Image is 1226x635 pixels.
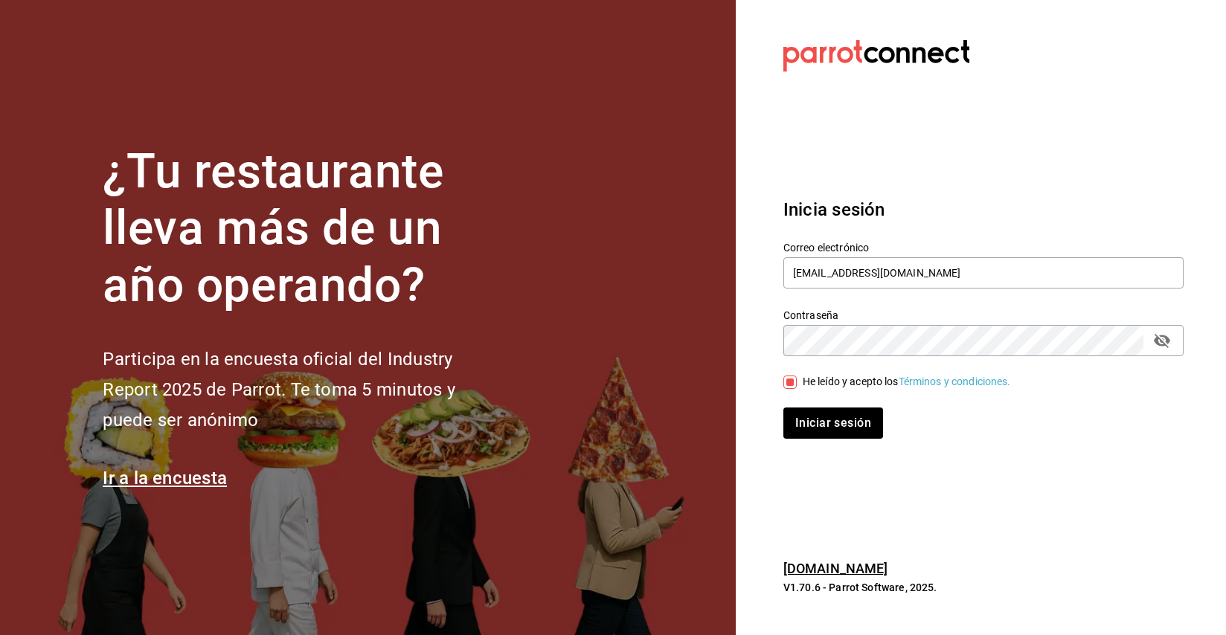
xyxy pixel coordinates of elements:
[783,561,888,576] a: [DOMAIN_NAME]
[103,344,504,435] h2: Participa en la encuesta oficial del Industry Report 2025 de Parrot. Te toma 5 minutos y puede se...
[783,580,1184,595] p: V1.70.6 - Parrot Software, 2025.
[783,309,1184,320] label: Contraseña
[899,375,1011,387] a: Términos y condiciones.
[103,468,227,489] a: Ir a la encuesta
[803,374,1011,390] div: He leído y acepto los
[1149,328,1175,353] button: passwordField
[783,407,883,439] button: Iniciar sesión
[783,242,1184,252] label: Correo electrónico
[783,257,1184,289] input: Ingresa tu correo electrónico
[103,144,504,315] h1: ¿Tu restaurante lleva más de un año operando?
[783,196,1184,223] h3: Inicia sesión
